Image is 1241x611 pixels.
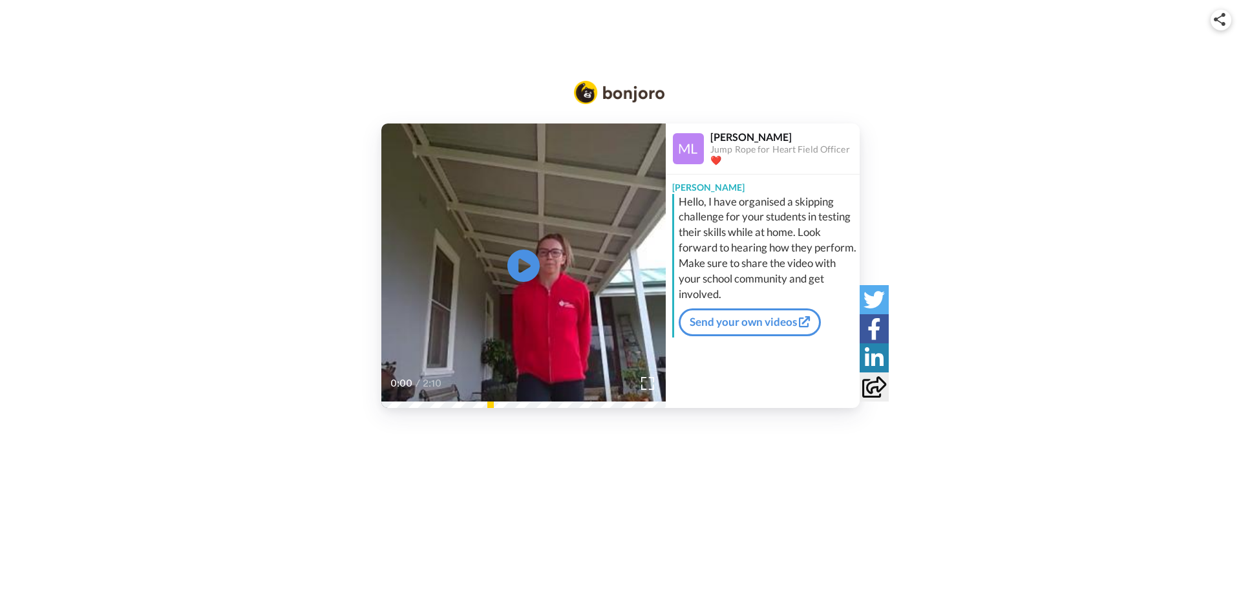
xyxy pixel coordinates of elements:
[679,308,821,336] a: Send your own videos
[390,376,413,391] span: 0:00
[710,144,859,166] div: Jump Rope for Heart Field Officer ❤️
[1214,13,1225,26] img: ic_share.svg
[574,81,664,104] img: Bonjoro Logo
[666,175,860,194] div: [PERSON_NAME]
[710,131,859,143] div: [PERSON_NAME]
[423,376,445,391] span: 2:10
[641,377,654,390] img: Full screen
[679,194,856,303] div: Hello, I have organised a skipping challenge for your students in testing their skills while at h...
[416,376,420,391] span: /
[673,133,704,164] img: Profile Image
